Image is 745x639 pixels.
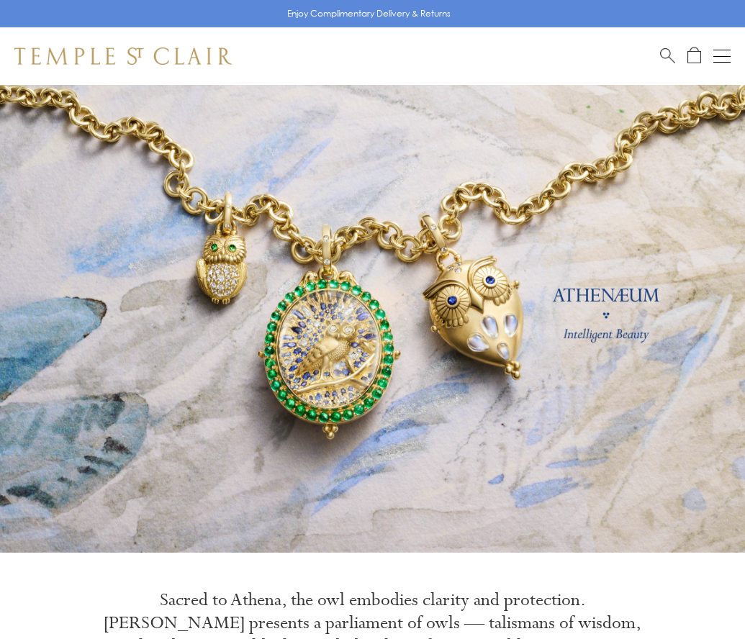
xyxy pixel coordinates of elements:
button: Open navigation [713,47,731,65]
a: Open Shopping Bag [687,47,701,65]
img: Temple St. Clair [14,47,232,65]
a: Search [660,47,675,65]
p: Enjoy Complimentary Delivery & Returns [287,6,451,21]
